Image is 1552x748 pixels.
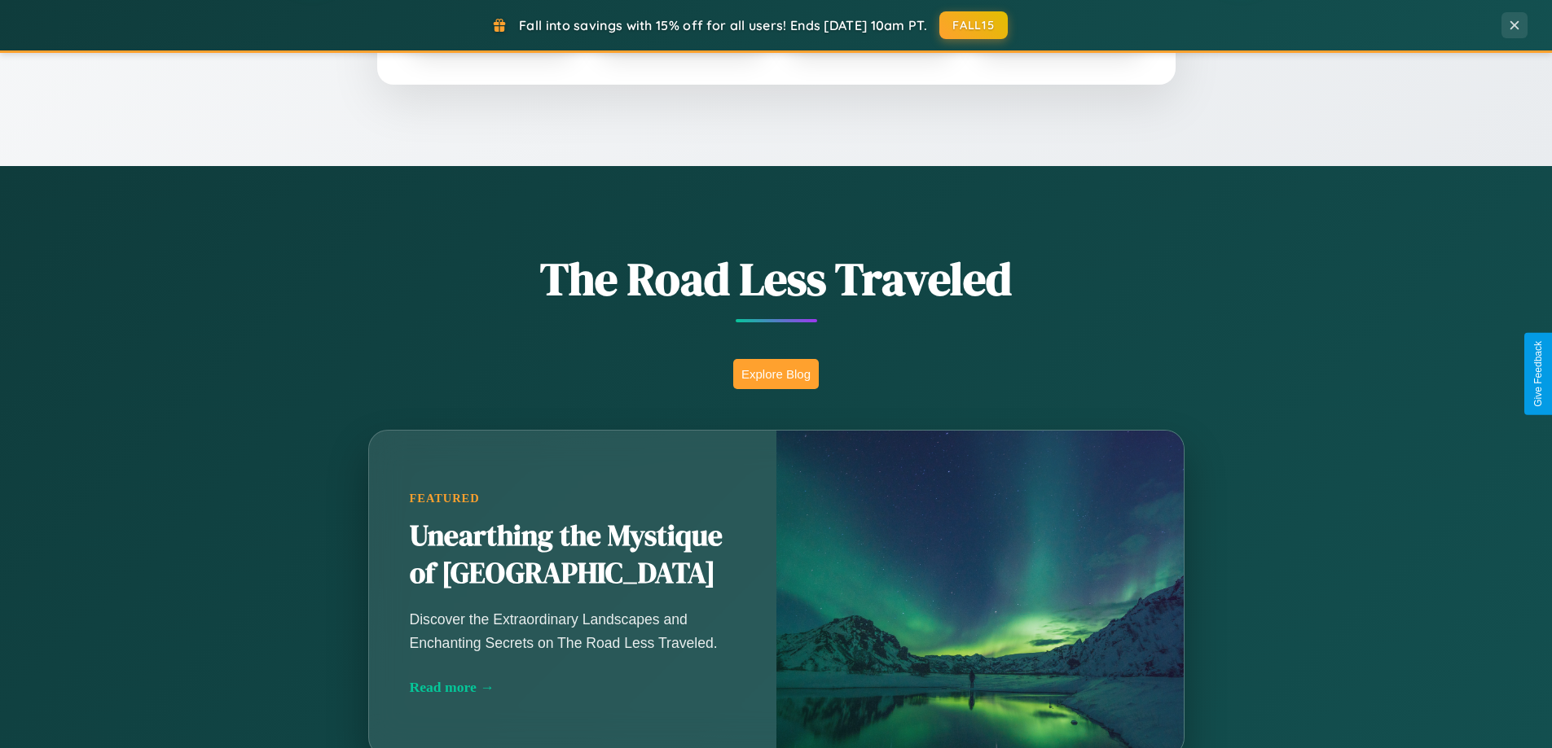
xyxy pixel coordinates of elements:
h2: Unearthing the Mystique of [GEOGRAPHIC_DATA] [410,518,736,593]
span: Fall into savings with 15% off for all users! Ends [DATE] 10am PT. [519,17,927,33]
button: Explore Blog [733,359,819,389]
div: Read more → [410,679,736,696]
h1: The Road Less Traveled [288,247,1265,310]
div: Featured [410,492,736,505]
p: Discover the Extraordinary Landscapes and Enchanting Secrets on The Road Less Traveled. [410,608,736,654]
div: Give Feedback [1532,341,1544,407]
button: FALL15 [939,11,1008,39]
